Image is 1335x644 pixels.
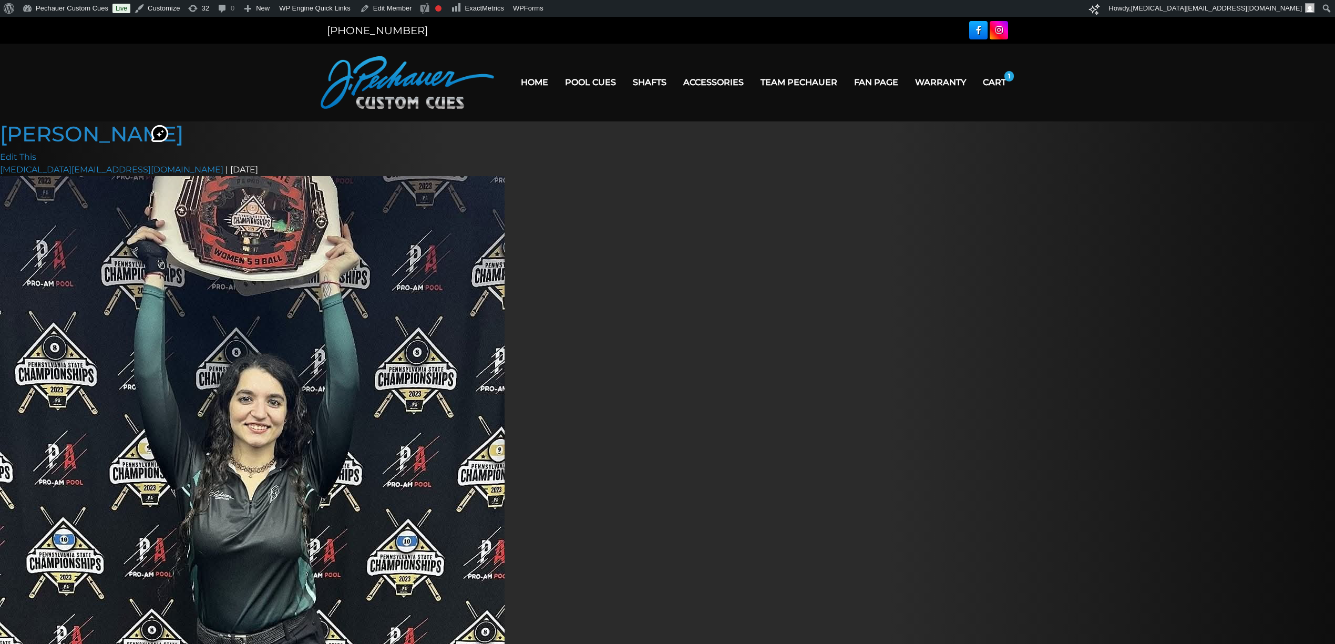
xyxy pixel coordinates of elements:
[557,69,624,96] a: Pool Cues
[321,56,494,109] img: Pechauer Custom Cues
[465,4,504,12] span: ExactMetrics
[752,69,846,96] a: Team Pechauer
[327,24,428,37] a: [PHONE_NUMBER]
[112,4,130,13] a: Live
[230,165,258,175] time: 04/07/2025
[624,69,675,96] a: Shafts
[435,5,441,12] div: Focus keyphrase not set
[907,69,974,96] a: Warranty
[1131,4,1302,12] span: [MEDICAL_DATA][EMAIL_ADDRESS][DOMAIN_NAME]
[675,69,752,96] a: Accessories
[225,165,228,175] span: |
[974,69,1014,96] a: Cart
[512,69,557,96] a: Home
[846,69,907,96] a: Fan Page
